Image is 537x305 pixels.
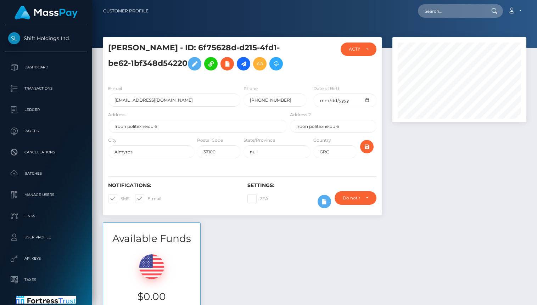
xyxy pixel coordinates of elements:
[418,4,485,18] input: Search...
[5,271,87,289] a: Taxes
[335,191,376,205] button: Do not require
[8,190,84,200] p: Manage Users
[139,254,164,279] img: USD.png
[341,43,376,56] button: ACTIVE
[197,137,223,143] label: Postal Code
[5,250,87,267] a: API Keys
[108,290,195,304] h3: $0.00
[237,57,250,70] a: Initiate Payout
[103,232,200,245] h3: Available Funds
[8,211,84,221] p: Links
[108,85,122,92] label: E-mail
[5,228,87,246] a: User Profile
[8,126,84,136] p: Payees
[8,83,84,94] p: Transactions
[5,58,87,76] a: Dashboard
[5,186,87,204] a: Manage Users
[5,165,87,182] a: Batches
[8,168,84,179] p: Batches
[103,4,149,18] a: Customer Profile
[8,253,84,264] p: API Keys
[247,194,268,203] label: 2FA
[108,194,129,203] label: SMS
[5,80,87,97] a: Transactions
[313,137,331,143] label: Country
[108,137,117,143] label: City
[8,32,20,44] img: Shift Holdings Ltd.
[8,105,84,115] p: Ledger
[108,43,283,74] h5: [PERSON_NAME] - ID: 6f75628d-d215-4fd1-be62-1bf348d54220
[135,194,161,203] label: E-mail
[5,122,87,140] a: Payees
[349,46,360,52] div: ACTIVE
[108,112,125,118] label: Address
[5,143,87,161] a: Cancellations
[313,85,341,92] label: Date of Birth
[5,101,87,119] a: Ledger
[244,137,275,143] label: State/Province
[8,62,84,73] p: Dashboard
[290,112,311,118] label: Address 2
[8,147,84,158] p: Cancellations
[8,232,84,243] p: User Profile
[15,6,78,19] img: MassPay Logo
[244,85,258,92] label: Phone
[247,182,376,188] h6: Settings:
[108,182,237,188] h6: Notifications:
[5,35,87,41] span: Shift Holdings Ltd.
[343,195,360,201] div: Do not require
[8,275,84,285] p: Taxes
[5,207,87,225] a: Links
